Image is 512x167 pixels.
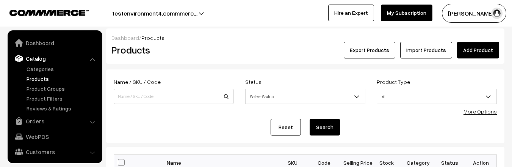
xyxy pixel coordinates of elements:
[310,119,340,135] button: Search
[463,108,497,115] a: More Options
[491,8,503,19] img: user
[9,114,100,128] a: Orders
[86,4,224,23] button: testenvironment4.commmerc…
[111,34,499,42] div: /
[400,42,452,58] a: Import Products
[111,35,139,41] a: Dashboard
[25,104,100,112] a: Reviews & Ratings
[246,90,365,103] span: Select Status
[111,44,233,56] h2: Products
[344,42,395,58] button: Export Products
[381,5,432,21] a: My Subscription
[245,89,365,104] span: Select Status
[457,42,499,58] a: Add Product
[9,52,100,65] a: Catalog
[25,85,100,93] a: Product Groups
[9,145,100,159] a: Customers
[377,78,410,86] label: Product Type
[442,4,506,23] button: [PERSON_NAME]
[377,90,496,103] span: All
[328,5,374,21] a: Hire an Expert
[114,89,234,104] input: Name / SKU / Code
[9,36,100,50] a: Dashboard
[9,130,100,143] a: WebPOS
[9,10,89,16] img: COMMMERCE
[25,65,100,73] a: Categories
[271,119,301,135] a: Reset
[245,78,261,86] label: Status
[377,89,497,104] span: All
[25,75,100,83] a: Products
[25,95,100,102] a: Product Filters
[9,8,76,17] a: COMMMERCE
[114,78,161,86] label: Name / SKU / Code
[141,35,164,41] span: Products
